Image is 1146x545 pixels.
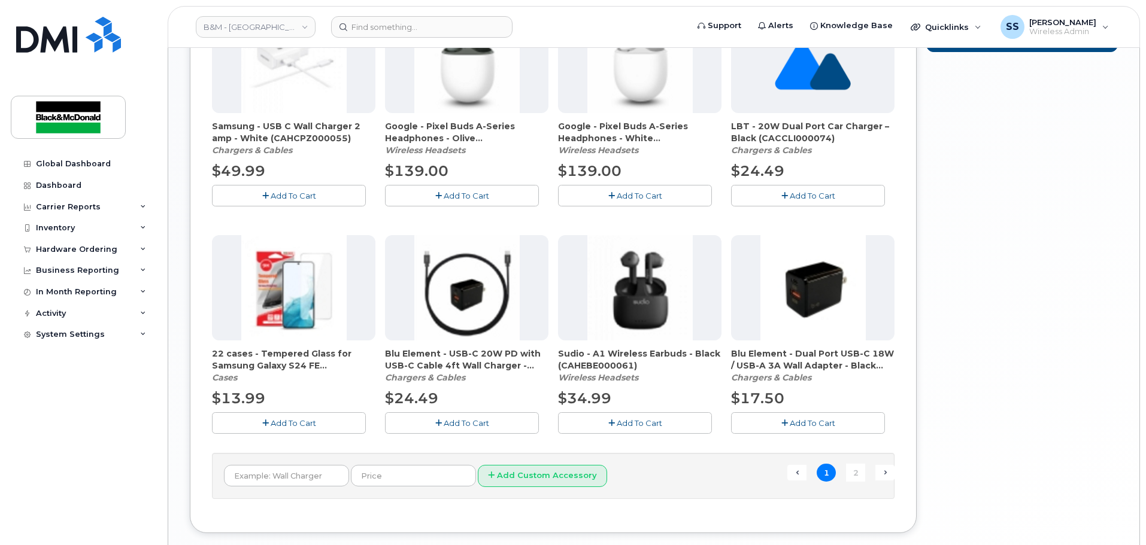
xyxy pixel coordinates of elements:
[902,15,990,39] div: Quicklinks
[587,235,693,340] img: accessory36654.JPG
[241,235,347,340] img: accessory36952.JPG
[385,120,548,156] div: Google - Pixel Buds A-Series Headphones - Olive (CAHEBE000050)
[478,465,607,487] button: Add Custom Accessory
[768,20,793,32] span: Alerts
[1006,20,1019,34] span: SS
[444,191,489,200] span: Add To Cart
[775,8,851,113] img: no_image_found-2caef05468ed5679b831cfe6fc140e25e0c280774317ffc20a367ab7fd17291e.png
[385,348,548,372] span: Blu Element - USB-C 20W PD with USB-C Cable 4ft Wall Charger - Black (CAHCPZ000096)
[750,14,802,38] a: Alerts
[212,145,292,156] em: Chargers & Cables
[587,8,693,113] img: accessory36788.JPG
[558,145,638,156] em: Wireless Headsets
[731,185,885,206] button: Add To Cart
[787,465,807,480] span: ← Previous
[558,348,721,383] div: Sudio - A1 Wireless Earbuds - Black (CAHEBE000061)
[708,20,741,32] span: Support
[875,465,895,480] a: Next →
[212,372,237,383] em: Cases
[196,16,316,38] a: B&M - Alberta
[385,162,448,179] span: $139.00
[385,389,438,407] span: $24.49
[617,191,662,200] span: Add To Cart
[790,191,835,200] span: Add To Cart
[558,348,721,372] span: Sudio - A1 Wireless Earbuds - Black (CAHEBE000061)
[385,412,539,433] button: Add To Cart
[331,16,513,38] input: Find something...
[925,22,969,32] span: Quicklinks
[731,389,784,407] span: $17.50
[992,15,1117,39] div: Samantha Shandera
[558,372,638,383] em: Wireless Headsets
[1029,17,1096,27] span: [PERSON_NAME]
[212,412,366,433] button: Add To Cart
[558,120,721,144] span: Google - Pixel Buds A-Series Headphones - White (CAHEBE000049)
[558,120,721,156] div: Google - Pixel Buds A-Series Headphones - White (CAHEBE000049)
[212,185,366,206] button: Add To Cart
[414,235,520,340] img: accessory36347.JPG
[617,418,662,428] span: Add To Cart
[351,465,476,486] input: Price
[731,348,895,383] div: Blu Element - Dual Port USB-C 18W / USB-A 3A Wall Adapter - Black (Bulk) (CAHCPZ000077)
[212,162,265,179] span: $49.99
[385,120,548,144] span: Google - Pixel Buds A-Series Headphones - Olive (CAHEBE000050)
[224,465,349,486] input: Example: Wall Charger
[212,348,375,383] div: 22 cases - Tempered Glass for Samsung Galaxy S24 FE (CATGBE000126)
[558,389,611,407] span: $34.99
[271,191,316,200] span: Add To Cart
[731,412,885,433] button: Add To Cart
[731,145,811,156] em: Chargers & Cables
[820,20,893,32] span: Knowledge Base
[385,372,465,383] em: Chargers & Cables
[802,14,901,38] a: Knowledge Base
[731,120,895,144] span: LBT - 20W Dual Port Car Charger – Black (CACCLI000074)
[790,418,835,428] span: Add To Cart
[731,120,895,156] div: LBT - 20W Dual Port Car Charger – Black (CACCLI000074)
[731,348,895,372] span: Blu Element - Dual Port USB-C 18W / USB-A 3A Wall Adapter - Black (Bulk) (CAHCPZ000077)
[760,235,866,340] img: accessory36707.JPG
[212,348,375,372] span: 22 cases - Tempered Glass for Samsung Galaxy S24 FE (CATGBE000126)
[385,145,465,156] em: Wireless Headsets
[212,120,375,156] div: Samsung - USB C Wall Charger 2 amp - White (CAHCPZ000055)
[846,464,865,482] a: 2
[731,372,811,383] em: Chargers & Cables
[558,412,712,433] button: Add To Cart
[414,8,520,113] img: accessory36787.JPG
[271,418,316,428] span: Add To Cart
[1029,27,1096,36] span: Wireless Admin
[689,14,750,38] a: Support
[558,185,712,206] button: Add To Cart
[385,185,539,206] button: Add To Cart
[212,120,375,144] span: Samsung - USB C Wall Charger 2 amp - White (CAHCPZ000055)
[731,162,784,179] span: $24.49
[817,464,836,482] span: 1
[241,8,347,113] img: accessory36354.JPG
[444,418,489,428] span: Add To Cart
[385,348,548,383] div: Blu Element - USB-C 20W PD with USB-C Cable 4ft Wall Charger - Black (CAHCPZ000096)
[558,162,621,179] span: $139.00
[212,389,265,407] span: $13.99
